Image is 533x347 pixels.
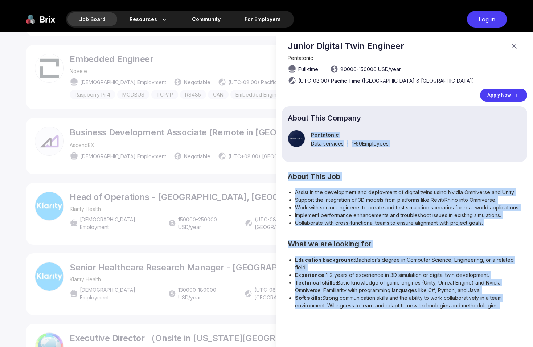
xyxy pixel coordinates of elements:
[295,256,521,271] li: Bachelor’s degree in Computer Science, Engineering, or a related field.
[463,11,507,28] a: Log in
[295,204,521,211] li: Work with senior engineers to create and test simulation scenarios for real-world applications.
[295,188,521,196] li: Assist in the development and deployment of digital twins using Nvidia Omniverse and Unity.
[467,11,507,28] div: Log in
[288,173,521,180] h2: About This Job
[295,295,322,301] strong: Soft skills:
[288,55,313,61] span: Pentatonic
[311,140,344,147] span: Data services
[288,115,521,121] p: About This Company
[295,257,355,263] strong: Education background:
[295,219,521,226] li: Collaborate with cross-functional teams to ensure alignment with project goals.
[295,272,326,278] strong: Experience:
[295,271,521,279] li: 1-2 years of experience in 3D simulation or digital twin development.
[480,89,527,102] a: Apply Now
[288,241,521,247] h2: What we are looking for
[288,41,505,51] p: Junior Digital Twin Engineer
[352,140,389,147] span: 1-50 Employees
[295,196,521,204] li: Support the integration of 3D models from platforms like Revit/Rhino into Omniverse.
[295,294,521,309] li: Strong communication skills and the ability to work collaboratively in a team environment; Willin...
[295,211,521,219] li: Implement performance enhancements and troubleshoot issues in existing simulations.
[295,279,337,286] strong: Technical skills:
[340,65,401,73] span: 80000 - 150000 USD /year
[118,12,180,26] div: Resources
[298,65,318,73] span: Full-time
[67,12,117,26] div: Job Board
[311,132,389,138] p: Pentatonic
[347,140,348,147] span: ·
[180,12,232,26] a: Community
[295,279,521,294] li: Basic knowledge of game engines (Unity, Unreal Engine) and Nvidia Omniverse; Familiarity with pro...
[233,12,292,26] a: For Employers
[298,77,474,85] span: (UTC-08:00) Pacific Time ([GEOGRAPHIC_DATA] & [GEOGRAPHIC_DATA])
